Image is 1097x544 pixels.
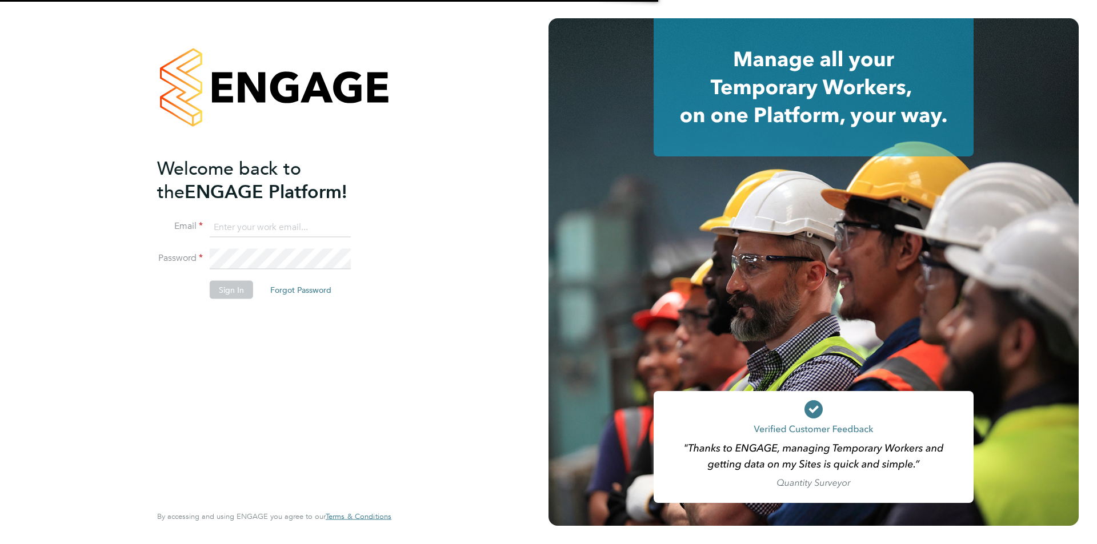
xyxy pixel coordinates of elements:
button: Sign In [210,281,253,299]
label: Email [157,220,203,232]
h2: ENGAGE Platform! [157,156,380,203]
span: By accessing and using ENGAGE you agree to our [157,511,391,521]
a: Terms & Conditions [326,512,391,521]
button: Forgot Password [261,281,341,299]
span: Welcome back to the [157,157,301,203]
label: Password [157,252,203,264]
input: Enter your work email... [210,217,351,237]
